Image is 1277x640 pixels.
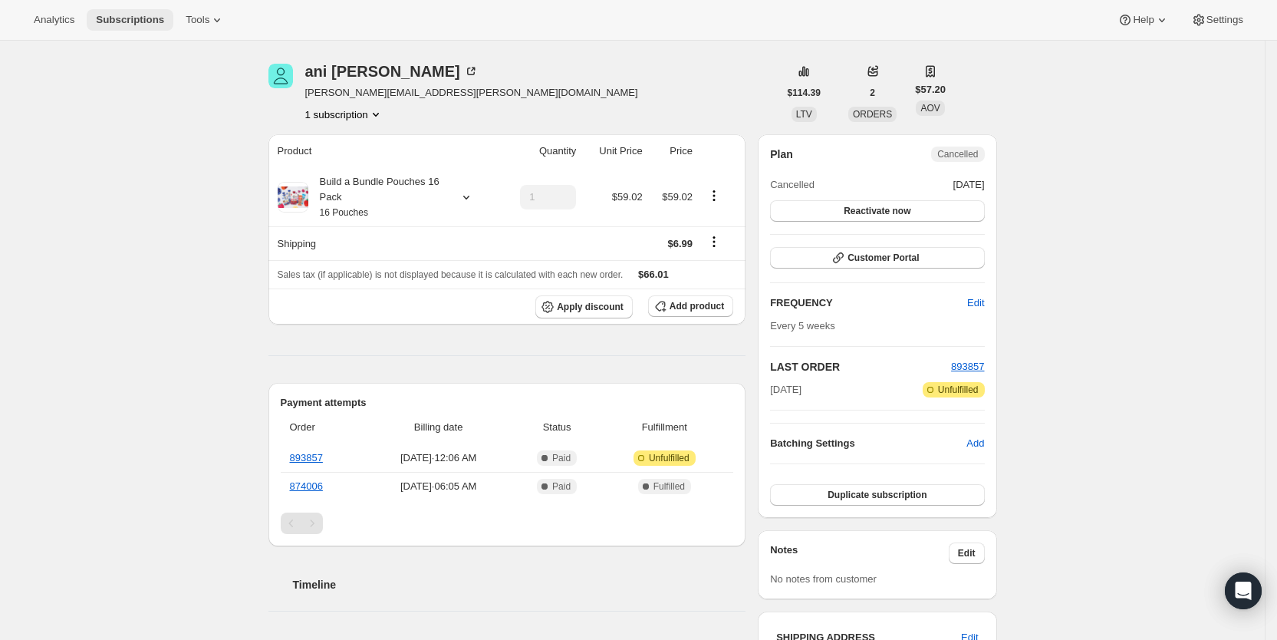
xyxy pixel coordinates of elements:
span: Fulfilled [653,480,685,493]
span: Unfulfilled [938,384,979,396]
span: $59.02 [662,191,693,203]
button: Tools [176,9,234,31]
h2: FREQUENCY [770,295,967,311]
span: Settings [1206,14,1243,26]
span: Paid [552,480,571,493]
span: ORDERS [853,109,892,120]
button: Edit [949,543,985,564]
span: $57.20 [915,82,946,97]
h2: Timeline [293,577,746,592]
button: Product actions [305,107,383,122]
span: [DATE] [953,177,985,193]
span: AOV [920,103,940,114]
span: $6.99 [667,238,693,249]
button: Settings [1182,9,1252,31]
span: Add [966,436,984,451]
h3: Notes [770,543,949,564]
span: Billing date [368,420,509,435]
span: Add product [670,300,724,312]
span: Analytics [34,14,74,26]
span: 2 [870,87,875,99]
button: $114.39 [778,82,830,104]
span: [PERSON_NAME][EMAIL_ADDRESS][PERSON_NAME][DOMAIN_NAME] [305,85,638,101]
span: Reactivate now [844,205,910,217]
th: Shipping [268,226,499,260]
th: Order [281,411,364,444]
div: Build a Bundle Pouches 16 Pack [308,174,446,220]
button: Help [1108,9,1178,31]
h2: Plan [770,147,793,162]
span: $59.02 [612,191,643,203]
button: 2 [861,82,884,104]
button: Analytics [25,9,84,31]
th: Product [268,134,499,168]
a: 893857 [951,361,984,372]
a: 893857 [290,452,323,464]
small: 16 Pouches [320,207,368,218]
span: Every 5 weeks [770,320,835,332]
span: Edit [967,295,984,311]
button: Shipping actions [702,233,726,250]
button: Product actions [702,187,726,204]
span: Tools [186,14,209,26]
span: Status [518,420,596,435]
div: ani [PERSON_NAME] [305,64,479,79]
span: Unfulfilled [649,452,690,464]
a: 874006 [290,480,323,492]
button: Subscriptions [87,9,173,31]
span: [DATE] · 06:05 AM [368,479,509,494]
span: [DATE] [770,382,801,398]
span: Customer Portal [847,252,919,264]
span: LTV [796,109,812,120]
button: Add [957,431,993,456]
span: $66.01 [638,269,669,280]
div: Open Intercom Messenger [1225,572,1262,609]
span: Paid [552,452,571,464]
h2: LAST ORDER [770,359,951,374]
span: Cancelled [937,148,978,160]
th: Quantity [499,134,581,168]
span: Fulfillment [604,420,724,435]
th: Price [647,134,697,168]
button: Duplicate subscription [770,484,984,506]
span: Help [1133,14,1154,26]
th: Unit Price [581,134,647,168]
span: No notes from customer [770,573,877,585]
button: 893857 [951,359,984,374]
span: Edit [958,547,976,559]
span: Sales tax (if applicable) is not displayed because it is calculated with each new order. [278,269,624,280]
nav: Pagination [281,513,734,534]
span: Apply discount [557,301,624,313]
span: ani clendaniel [268,64,293,88]
button: Apply discount [535,295,633,318]
span: $114.39 [788,87,821,99]
span: [DATE] · 12:06 AM [368,450,509,466]
button: Edit [958,291,993,315]
h2: Payment attempts [281,395,734,411]
h6: Batching Settings [770,436,966,451]
span: Cancelled [770,177,815,193]
span: Duplicate subscription [828,489,926,501]
button: Customer Portal [770,247,984,269]
button: Add product [648,295,733,317]
span: Subscriptions [96,14,164,26]
button: Reactivate now [770,200,984,222]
